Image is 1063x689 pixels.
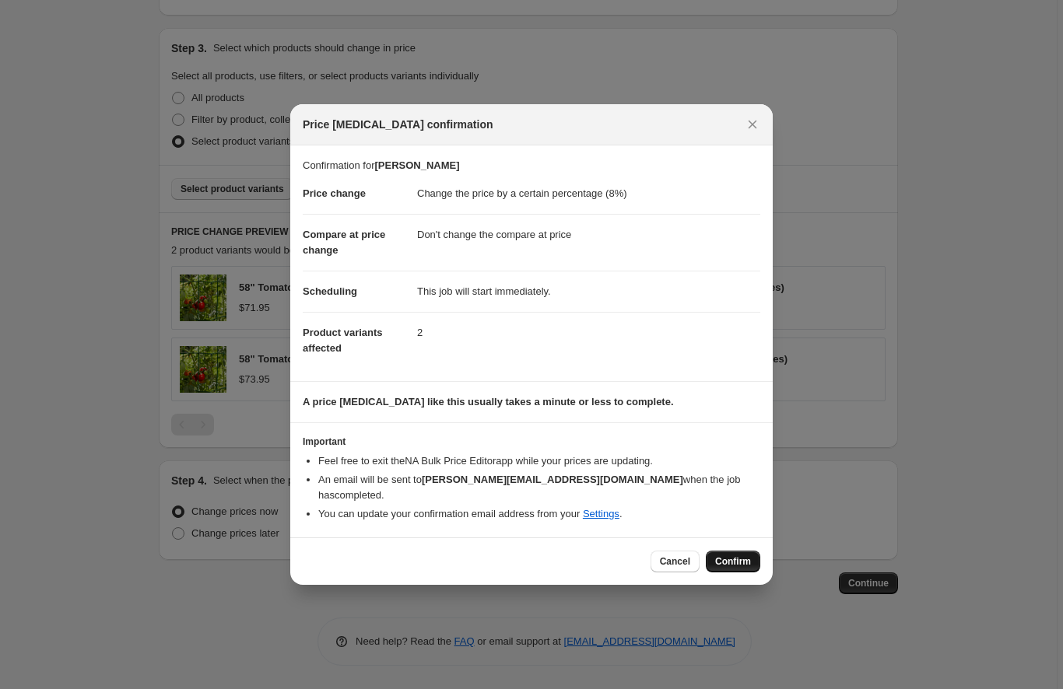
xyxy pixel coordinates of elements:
[660,555,690,568] span: Cancel
[303,327,383,354] span: Product variants affected
[303,158,760,173] p: Confirmation for
[417,173,760,214] dd: Change the price by a certain percentage (8%)
[318,506,760,522] li: You can update your confirmation email address from your .
[417,271,760,312] dd: This job will start immediately.
[303,117,493,132] span: Price [MEDICAL_DATA] confirmation
[651,551,700,572] button: Cancel
[303,396,674,407] b: A price [MEDICAL_DATA] like this usually takes a minute or less to complete.
[303,435,760,448] h3: Important
[422,474,683,485] b: [PERSON_NAME][EMAIL_ADDRESS][DOMAIN_NAME]
[706,551,760,572] button: Confirm
[303,285,357,297] span: Scheduling
[318,472,760,503] li: An email will be sent to when the job has completed .
[583,508,619,519] a: Settings
[374,159,459,171] b: [PERSON_NAME]
[417,312,760,353] dd: 2
[318,453,760,469] li: Feel free to exit the NA Bulk Price Editor app while your prices are updating.
[715,555,751,568] span: Confirm
[303,187,366,199] span: Price change
[303,229,385,256] span: Compare at price change
[742,114,763,135] button: Close
[417,214,760,255] dd: Don't change the compare at price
